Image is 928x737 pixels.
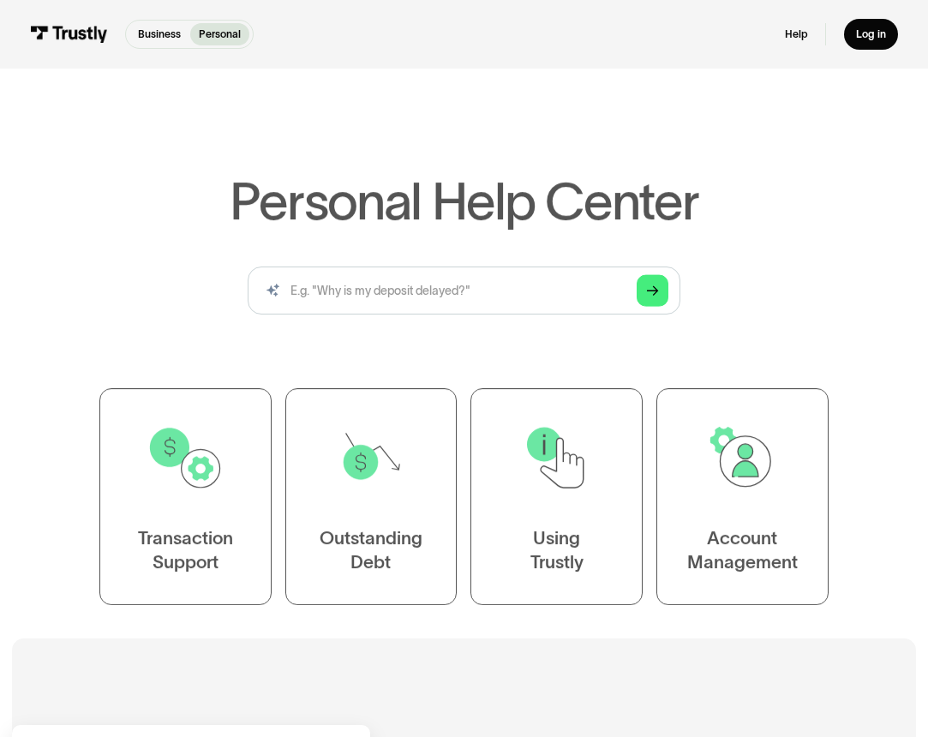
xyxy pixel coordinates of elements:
[199,27,241,42] p: Personal
[248,267,680,315] form: Search
[30,26,108,42] img: Trustly Logo
[129,23,190,45] a: Business
[656,388,829,605] a: AccountManagement
[530,526,584,574] div: Using Trustly
[856,27,886,41] div: Log in
[785,27,808,41] a: Help
[99,388,272,605] a: TransactionSupport
[138,526,233,574] div: Transaction Support
[844,19,898,51] a: Log in
[320,526,422,574] div: Outstanding Debt
[687,526,798,574] div: Account Management
[285,388,458,605] a: OutstandingDebt
[190,23,250,45] a: Personal
[138,27,181,42] p: Business
[471,388,644,605] a: UsingTrustly
[248,267,680,315] input: search
[230,175,698,227] h1: Personal Help Center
